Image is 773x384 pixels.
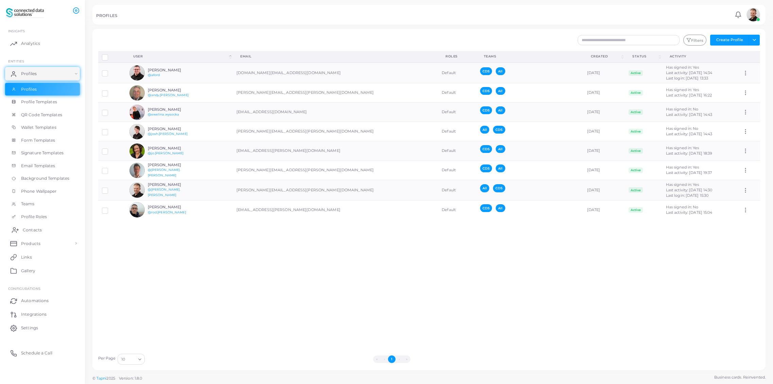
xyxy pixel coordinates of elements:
[388,355,396,363] button: Go to page 1
[629,148,643,154] span: Active
[493,126,505,134] span: CDS
[666,93,712,98] span: Last activity: [DATE] 16:22
[583,141,625,161] td: [DATE]
[21,163,55,169] span: Email Templates
[746,8,760,21] img: avatar
[666,126,699,131] span: Has signed in: No
[5,321,80,335] a: Settings
[480,126,489,134] span: All
[480,87,492,95] span: CDS
[5,121,80,134] a: Wallet Templates
[5,95,80,108] a: Profile Templates
[666,182,699,187] span: Has signed in: Yes
[480,184,489,192] span: All
[121,356,125,363] span: 10
[148,112,179,116] a: @ewelina.wysocka
[5,108,80,121] a: QR Code Templates
[119,376,142,381] span: Version: 1.8.0
[6,6,44,19] img: logo
[666,132,713,136] span: Last activity: [DATE] 14:43
[583,180,625,200] td: [DATE]
[496,145,505,153] span: All
[438,141,476,161] td: Default
[21,175,69,181] span: Background Templates
[5,294,80,308] a: Automations
[5,264,80,277] a: Gallery
[129,163,145,178] img: avatar
[438,103,476,122] td: Default
[148,68,198,72] h6: [PERSON_NAME]
[129,85,145,101] img: avatar
[21,201,35,207] span: Teams
[666,151,713,156] span: Last activity: [DATE] 18:39
[496,164,505,172] span: All
[629,109,643,115] span: Active
[666,65,699,70] span: Has signed in: Yes
[583,83,625,103] td: [DATE]
[21,188,57,194] span: Phone Wallpaper
[8,59,24,63] span: ENTITIES
[21,311,47,317] span: Integrations
[148,93,189,97] a: @andy.[PERSON_NAME]
[21,298,49,304] span: Automations
[21,40,40,47] span: Analytics
[233,161,438,180] td: [PERSON_NAME][EMAIL_ADDRESS][PERSON_NAME][DOMAIN_NAME]
[480,204,492,212] span: CDS
[129,182,145,198] img: avatar
[21,214,47,220] span: Profile Roles
[5,134,80,147] a: Form Templates
[96,376,107,381] a: Tapni
[484,54,576,59] div: Teams
[739,51,760,63] th: Action
[126,355,136,363] input: Search for option
[148,188,181,197] a: @[PERSON_NAME].[PERSON_NAME]
[133,54,228,59] div: User
[5,346,80,360] a: Schedule a Call
[666,205,699,209] span: Has signed in: No
[21,241,40,247] span: Products
[21,124,56,130] span: Wallet Templates
[106,376,115,381] span: 2025
[583,161,625,180] td: [DATE]
[23,227,42,233] span: Contacts
[118,354,145,365] div: Search for option
[666,188,713,192] span: Last activity: [DATE] 14:30
[21,325,38,331] span: Settings
[8,286,40,291] span: Configurations
[629,207,643,213] span: Active
[21,99,57,105] span: Profile Templates
[148,205,198,209] h6: [PERSON_NAME]
[21,268,35,274] span: Gallery
[710,35,749,46] button: Create Profile
[5,172,80,185] a: Background Templates
[92,376,142,381] span: ©
[5,185,80,198] a: Phone Wallpaper
[5,159,80,172] a: Email Templates
[438,122,476,141] td: Default
[480,106,492,114] span: CDS
[146,355,637,363] ul: Pagination
[666,87,699,92] span: Has signed in: Yes
[583,103,625,122] td: [DATE]
[666,70,713,75] span: Last activity: [DATE] 14:34
[148,88,198,92] h6: [PERSON_NAME]
[5,210,80,223] a: Profile Roles
[129,143,145,159] img: avatar
[129,124,145,139] img: avatar
[5,308,80,321] a: Integrations
[21,86,37,92] span: Profiles
[148,168,181,177] a: @[PERSON_NAME].[PERSON_NAME]
[583,122,625,141] td: [DATE]
[233,83,438,103] td: [PERSON_NAME][EMAIL_ADDRESS][PERSON_NAME][DOMAIN_NAME]
[629,70,643,76] span: Active
[666,112,713,117] span: Last activity: [DATE] 14:43
[666,107,699,111] span: Has signed in: No
[148,182,198,187] h6: [PERSON_NAME]
[233,180,438,200] td: [PERSON_NAME][EMAIL_ADDRESS][PERSON_NAME][DOMAIN_NAME]
[480,67,492,75] span: CDS
[666,145,699,150] span: Has signed in: Yes
[21,150,64,156] span: Signature Templates
[5,197,80,210] a: Teams
[714,374,766,380] span: Business cards. Reinvented.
